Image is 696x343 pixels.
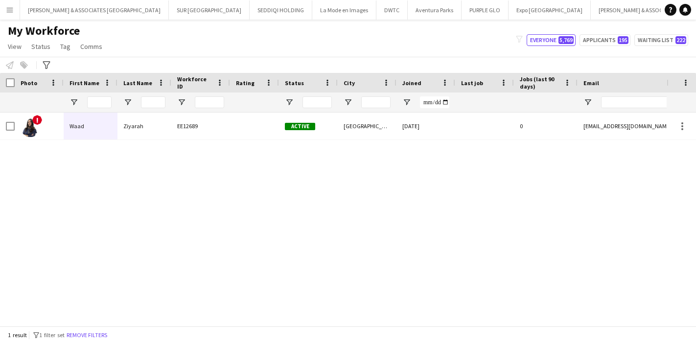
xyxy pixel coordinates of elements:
input: Status Filter Input [302,96,332,108]
span: Last job [461,79,483,87]
div: EE12689 [171,113,230,139]
span: ! [32,115,42,125]
button: Open Filter Menu [123,98,132,107]
span: 222 [675,36,686,44]
button: Remove filters [65,330,109,341]
input: First Name Filter Input [87,96,112,108]
img: Waad Ziyarah [21,117,40,137]
button: Expo [GEOGRAPHIC_DATA] [509,0,591,20]
span: City [344,79,355,87]
button: Open Filter Menu [344,98,352,107]
input: City Filter Input [361,96,391,108]
button: Waiting list222 [634,34,688,46]
button: La Mode en Images [312,0,376,20]
span: Status [285,79,304,87]
span: 195 [618,36,628,44]
span: Last Name [123,79,152,87]
span: Tag [60,42,70,51]
span: Workforce ID [177,75,212,90]
button: SUR [GEOGRAPHIC_DATA] [169,0,250,20]
button: Open Filter Menu [285,98,294,107]
div: [DATE] [396,113,455,139]
span: My Workforce [8,23,80,38]
button: [PERSON_NAME] & ASSOCIATES [GEOGRAPHIC_DATA] [20,0,169,20]
span: Comms [80,42,102,51]
span: 1 filter set [39,331,65,339]
div: [GEOGRAPHIC_DATA] [338,113,396,139]
input: Last Name Filter Input [141,96,165,108]
a: Tag [56,40,74,53]
input: Joined Filter Input [420,96,449,108]
input: Workforce ID Filter Input [195,96,224,108]
button: Open Filter Menu [583,98,592,107]
span: Email [583,79,599,87]
span: Jobs (last 90 days) [520,75,560,90]
button: [PERSON_NAME] & ASSOCIATES KSA [591,0,696,20]
span: First Name [70,79,99,87]
button: SEDDIQI HOLDING [250,0,312,20]
span: 5,769 [558,36,574,44]
span: Photo [21,79,37,87]
span: Status [31,42,50,51]
button: Open Filter Menu [402,98,411,107]
a: Status [27,40,54,53]
button: Applicants195 [580,34,630,46]
div: Ziyarah [117,113,171,139]
button: PURPLE GLO [462,0,509,20]
a: Comms [76,40,106,53]
button: Open Filter Menu [177,98,186,107]
span: Joined [402,79,421,87]
div: Waad [64,113,117,139]
span: Rating [236,79,255,87]
button: Aventura Parks [408,0,462,20]
span: Active [285,123,315,130]
app-action-btn: Advanced filters [41,59,52,71]
button: Open Filter Menu [70,98,78,107]
div: 0 [514,113,578,139]
span: View [8,42,22,51]
button: Everyone5,769 [527,34,576,46]
button: DWTC [376,0,408,20]
a: View [4,40,25,53]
